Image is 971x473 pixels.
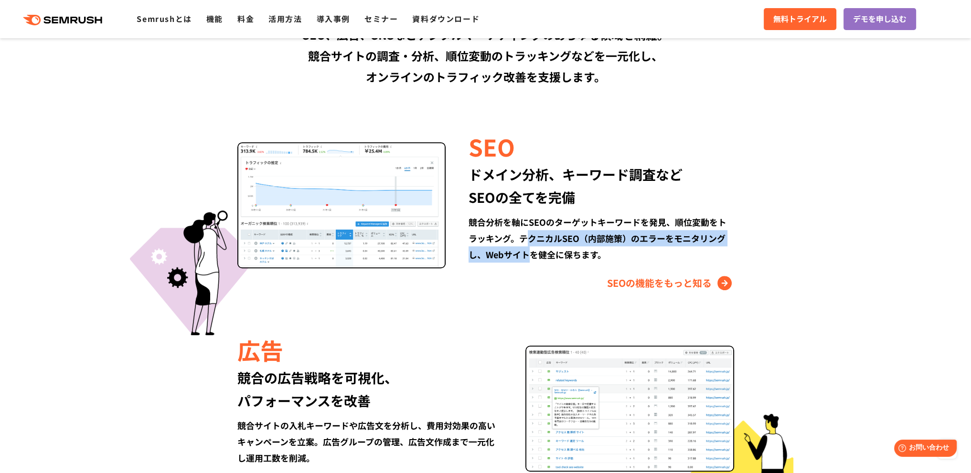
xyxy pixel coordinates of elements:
a: 料金 [237,13,254,24]
a: 機能 [206,13,223,24]
a: 活用方法 [268,13,302,24]
div: SEO [469,130,734,163]
div: 広告 [237,334,502,366]
a: 導入事例 [317,13,350,24]
a: 資料ダウンロード [412,13,480,24]
div: 競合の広告戦略を可視化、 パフォーマンスを改善 [237,366,502,412]
span: 無料トライアル [773,13,827,25]
span: デモを申し込む [853,13,907,25]
div: 競合サイトの入札キーワードや広告文を分析し、費用対効果の高いキャンペーンを立案。広告グループの管理、広告文作成まで一元化し運用工数を削減。 [237,417,502,466]
div: ドメイン分析、キーワード調査など SEOの全てを完備 [469,163,734,209]
div: SEO、広告、SNSなどデジタルマーケティングのあらゆる領域を網羅。 競合サイトの調査・分析、順位変動のトラッキングなどを一元化し、 オンラインのトラフィック改善を支援します。 [211,24,760,87]
a: セミナー [364,13,398,24]
a: SEOの機能をもっと知る [607,275,734,291]
a: デモを申し込む [843,8,916,30]
div: 競合分析を軸にSEOのターゲットキーワードを発見、順位変動をトラッキング。テクニカルSEO（内部施策）のエラーをモニタリングし、Webサイトを健全に保ちます。 [469,214,734,263]
a: 無料トライアル [764,8,836,30]
a: Semrushとは [137,13,192,24]
iframe: Help widget launcher [886,436,960,462]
